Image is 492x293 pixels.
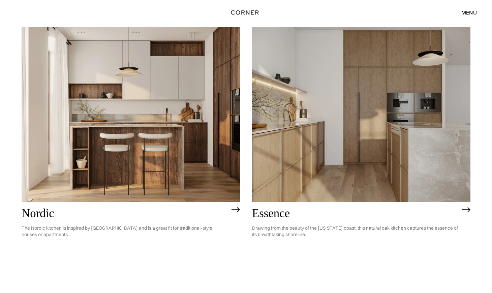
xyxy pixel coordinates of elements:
[224,8,268,17] a: home
[22,27,240,285] a: NordicThe Nordic kitchen is inspired by [GEOGRAPHIC_DATA] and is a great fit for traditional-styl...
[252,27,470,285] a: EssenceDrawing from the beauty of the [US_STATE] coast, this natural oak kitchen captures the ess...
[22,207,228,220] h2: Nordic
[252,207,459,220] h2: Essence
[252,220,459,243] p: Drawing from the beauty of the [US_STATE] coast, this natural oak kitchen captures the essence of...
[455,7,477,18] div: menu
[22,220,228,243] p: The Nordic kitchen is inspired by [GEOGRAPHIC_DATA] and is a great fit for traditional-style hous...
[461,10,477,15] div: menu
